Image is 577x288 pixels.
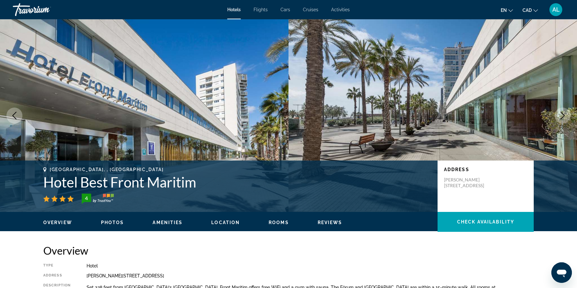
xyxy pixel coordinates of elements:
[318,220,342,225] button: Reviews
[523,8,532,13] span: CAD
[444,167,527,172] p: Address
[318,220,342,225] span: Reviews
[43,220,72,225] button: Overview
[87,263,534,268] div: Hotel
[444,177,495,188] p: [PERSON_NAME][STREET_ADDRESS]
[6,108,22,124] button: Previous image
[13,1,77,18] a: Travorium
[87,273,534,278] div: [PERSON_NAME][STREET_ADDRESS]
[551,262,572,283] iframe: Bouton de lancement de la fenêtre de messagerie
[82,194,114,204] img: trustyou-badge-hor.svg
[269,220,289,225] span: Rooms
[501,5,513,15] button: Change language
[438,212,534,232] button: Check Availability
[501,8,507,13] span: en
[43,174,431,190] h1: Hotel Best Front Maritim
[43,263,71,268] div: Type
[211,220,240,225] span: Location
[269,220,289,225] button: Rooms
[50,167,164,172] span: [GEOGRAPHIC_DATA], , [GEOGRAPHIC_DATA]
[548,3,564,16] button: User Menu
[457,219,514,224] span: Check Availability
[43,220,72,225] span: Overview
[43,244,534,257] h2: Overview
[153,220,182,225] button: Amenities
[552,6,560,13] span: AL
[331,7,350,12] a: Activities
[227,7,241,12] a: Hotels
[254,7,268,12] a: Flights
[280,7,290,12] a: Cars
[211,220,240,225] button: Location
[101,220,124,225] button: Photos
[523,5,538,15] button: Change currency
[43,273,71,278] div: Address
[303,7,318,12] a: Cruises
[101,220,124,225] span: Photos
[555,108,571,124] button: Next image
[153,220,182,225] span: Amenities
[80,194,93,202] div: 4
